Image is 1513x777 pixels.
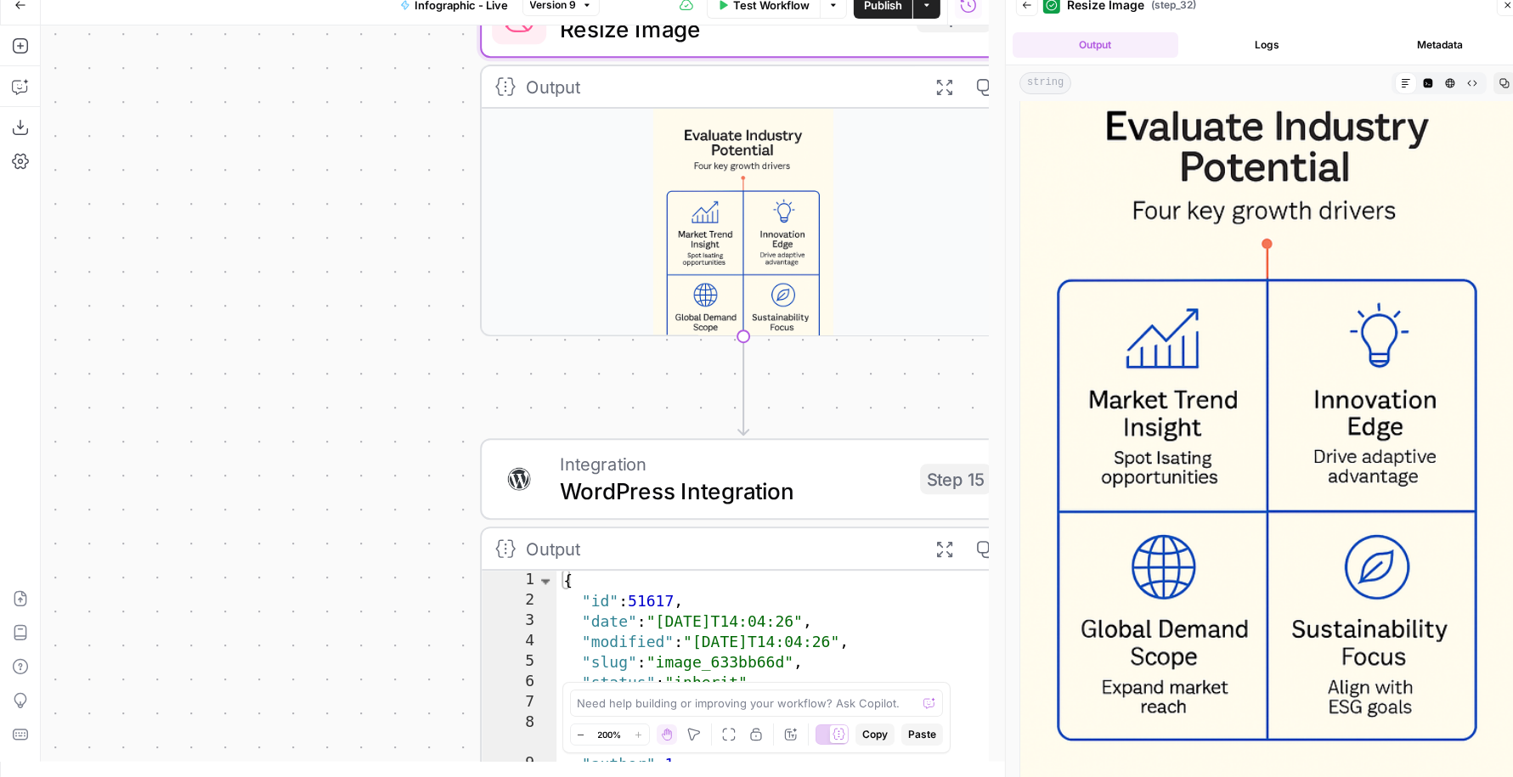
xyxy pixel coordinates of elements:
button: Copy [855,724,895,746]
div: 4 [482,632,556,652]
span: Copy [862,727,888,742]
div: 9 [482,754,556,774]
div: Output [526,73,913,100]
div: 8 [482,713,556,754]
div: 5 [482,652,556,673]
span: Toggle code folding, rows 1 through 82 [536,571,555,591]
div: 7 [482,693,556,713]
span: Integration [560,450,906,477]
div: Step 15 [920,464,991,494]
div: 2 [482,591,556,611]
img: image_633bb66d.png [482,109,1005,377]
div: 6 [482,673,556,693]
div: Output [526,535,913,562]
img: WordPress%20logotype.png [502,462,536,496]
span: 200% [598,728,622,741]
span: Resize Image [560,12,903,46]
button: Paste [901,724,943,746]
span: Paste [908,727,936,742]
div: 1 [482,571,556,591]
button: Logs [1185,32,1351,58]
button: Output [1013,32,1178,58]
div: 3 [482,611,556,632]
span: string [1019,72,1071,94]
g: Edge from step_32 to step_15 [738,335,748,436]
span: WordPress Integration [560,474,906,508]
